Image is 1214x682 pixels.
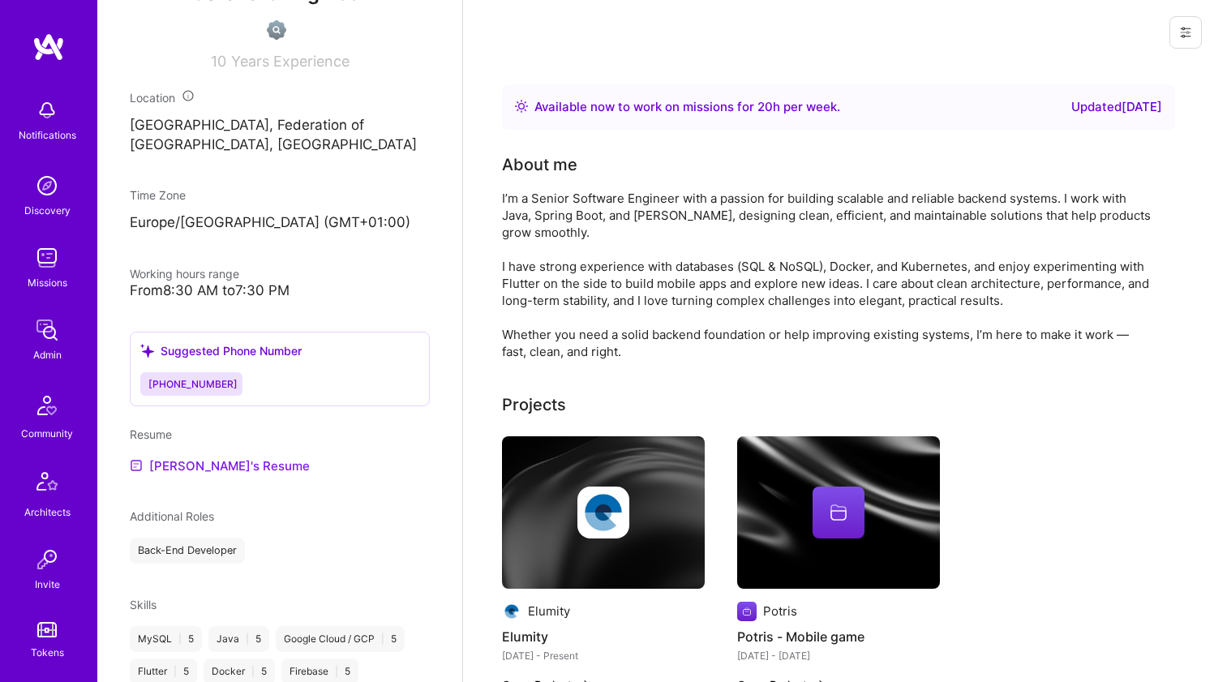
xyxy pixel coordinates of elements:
[577,487,629,538] img: Company logo
[130,267,239,281] span: Working hours range
[24,504,71,521] div: Architects
[130,456,310,475] a: [PERSON_NAME]'s Resume
[211,53,226,70] span: 10
[130,89,430,106] div: Location
[33,346,62,363] div: Admin
[231,53,350,70] span: Years Experience
[24,202,71,219] div: Discovery
[37,622,57,637] img: tokens
[502,647,705,664] div: [DATE] - Present
[130,626,202,652] div: MySQL 5
[737,602,757,621] img: Company logo
[28,465,66,504] img: Architects
[502,152,577,177] div: About me
[130,427,172,441] span: Resume
[502,602,521,621] img: Company logo
[35,576,60,593] div: Invite
[31,242,63,274] img: teamwork
[32,32,65,62] img: logo
[276,626,405,652] div: Google Cloud / GCP 5
[737,436,940,589] img: cover
[502,626,705,647] h4: Elumity
[148,378,238,390] span: [PHONE_NUMBER]
[1071,97,1162,117] div: Updated [DATE]
[757,99,773,114] span: 20
[246,633,249,646] span: |
[267,20,286,40] img: Not Scrubbed
[19,127,76,144] div: Notifications
[31,543,63,576] img: Invite
[737,626,940,647] h4: Potris - Mobile game
[528,603,570,620] div: Elumity
[502,190,1151,360] div: I’m a Senior Software Engineer with a passion for building scalable and reliable backend systems....
[381,633,384,646] span: |
[28,386,66,425] img: Community
[28,274,67,291] div: Missions
[763,603,797,620] div: Potris
[251,665,255,678] span: |
[130,188,186,202] span: Time Zone
[130,116,430,155] p: [GEOGRAPHIC_DATA], Federation of [GEOGRAPHIC_DATA], [GEOGRAPHIC_DATA]
[130,459,143,472] img: Resume
[140,342,302,359] div: Suggested Phone Number
[502,436,705,589] img: cover
[21,425,73,442] div: Community
[130,213,430,233] p: Europe/[GEOGRAPHIC_DATA] (GMT+01:00 )
[31,94,63,127] img: bell
[31,169,63,202] img: discovery
[130,282,430,299] div: From 8:30 AM to 7:30 PM
[515,100,528,113] img: Availability
[174,665,177,678] span: |
[737,647,940,664] div: [DATE] - [DATE]
[534,97,840,117] div: Available now to work on missions for h per week .
[502,392,566,417] div: Projects
[130,598,157,611] span: Skills
[31,644,64,661] div: Tokens
[130,538,245,564] div: Back-End Developer
[140,344,154,358] i: icon SuggestedTeams
[178,633,182,646] span: |
[31,314,63,346] img: admin teamwork
[208,626,269,652] div: Java 5
[130,509,214,523] span: Additional Roles
[335,665,338,678] span: |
